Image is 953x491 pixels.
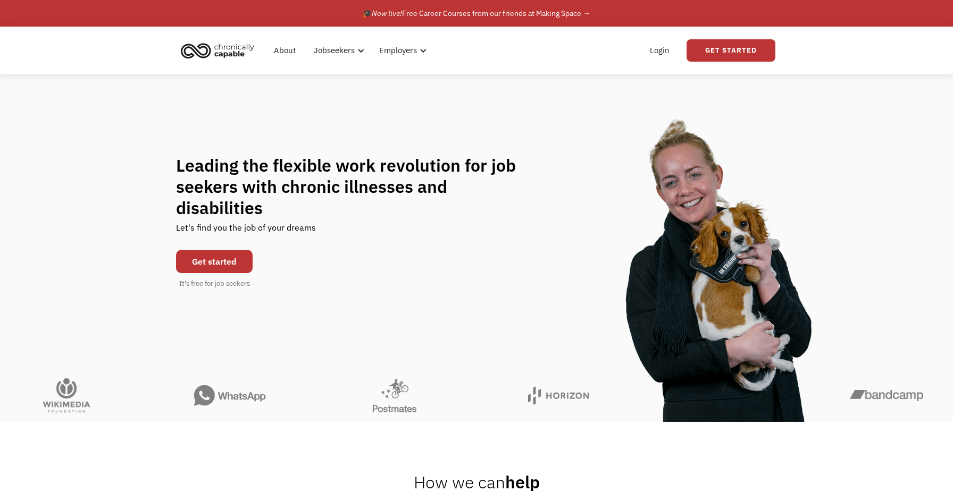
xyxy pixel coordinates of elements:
[176,250,253,273] a: Get started
[372,9,402,18] em: Now live!
[179,278,250,289] div: It's free for job seekers
[314,44,355,57] div: Jobseekers
[176,155,537,218] h1: Leading the flexible work revolution for job seekers with chronic illnesses and disabilities
[687,39,775,62] a: Get Started
[178,39,257,62] img: Chronically Capable logo
[307,33,367,67] div: Jobseekers
[363,7,590,20] div: 🎓 Free Career Courses from our friends at Making Space →
[178,39,262,62] a: home
[373,33,430,67] div: Employers
[643,33,676,67] a: Login
[176,218,316,244] div: Let's find you the job of your dreams
[379,44,417,57] div: Employers
[267,33,302,67] a: About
